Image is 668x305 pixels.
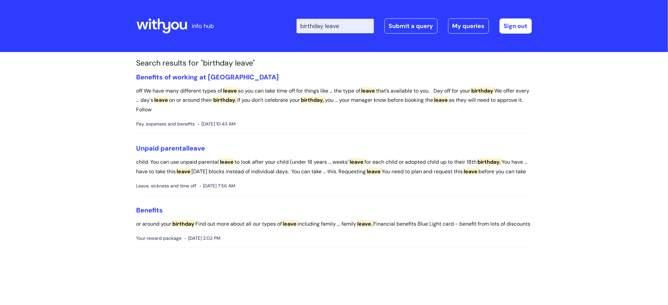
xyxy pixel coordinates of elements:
[198,120,236,128] span: [DATE] 10:43 AM
[136,86,532,115] p: off We have many different types of so you can take time off for things like ... the type of that...
[136,219,532,229] p: or around your Find out more about all our types of including family ... family Financial benefit...
[385,18,438,34] a: Submit a query
[222,87,238,94] span: leave
[477,158,502,165] span: birthday.
[136,120,195,128] span: Pay, expenses and benefits
[282,220,298,227] span: leave
[172,220,196,227] span: birthday
[136,59,532,68] h1: Search results for "birthday leave"
[200,182,236,190] span: [DATE] 7:56 AM
[154,97,169,103] span: leave
[297,18,532,34] div: | -
[300,97,325,103] span: birthday,
[192,21,214,31] p: info hub
[136,182,197,190] span: Leave, sickness and time off
[219,158,235,165] span: leave
[136,234,182,242] span: Your reward package
[213,97,238,103] span: birthday.
[176,168,192,175] span: leave
[136,206,163,214] a: Benefits
[361,87,376,94] span: leave
[357,220,374,227] span: leave.
[448,18,489,34] a: My queries
[349,158,365,165] span: leave
[297,19,374,33] input: Search
[471,87,495,94] span: birthday
[136,144,205,152] a: Unpaid parentalleave
[185,234,221,242] span: [DATE] 2:02 PM
[188,144,205,152] span: leave
[136,157,532,177] p: child. You can use unpaid parental to look after your child (under 18 years ... weeks’ for each c...
[136,73,279,81] a: Benefits of working at [GEOGRAPHIC_DATA]
[463,168,479,175] span: leave
[500,18,532,34] a: Sign out
[366,168,382,175] span: leave
[433,97,449,103] span: leave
